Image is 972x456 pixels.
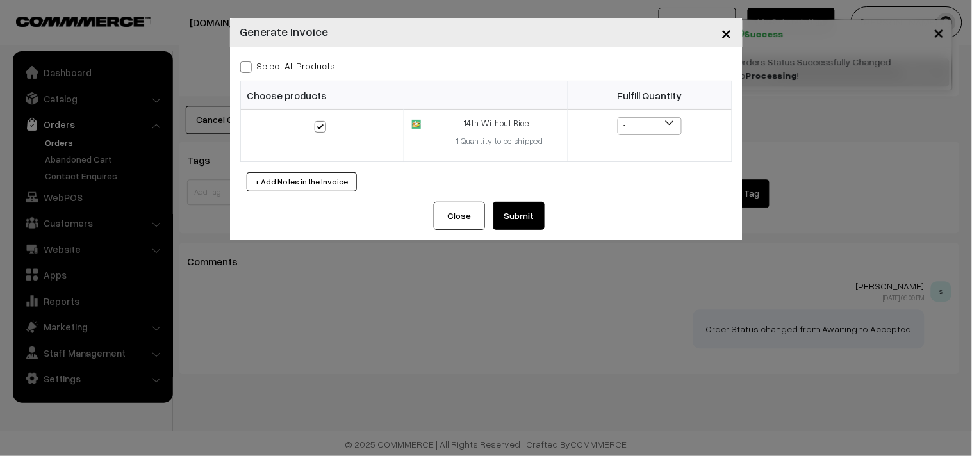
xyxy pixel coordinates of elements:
span: × [721,20,732,44]
th: Fulfill Quantity [568,81,732,110]
span: 1 [618,117,682,135]
button: Close [711,13,743,53]
button: + Add Notes in the Invoice [247,172,357,191]
div: 1 Quantity to be shipped [440,135,560,148]
img: 17327207182824lunch-cartoon.jpg [412,120,420,128]
div: 14th Without Rice... [440,117,560,130]
label: Select all Products [240,59,336,72]
th: Choose products [240,81,568,110]
button: Submit [493,202,545,230]
span: 1 [618,118,681,136]
h4: Generate Invoice [240,23,329,40]
button: Close [434,202,485,230]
